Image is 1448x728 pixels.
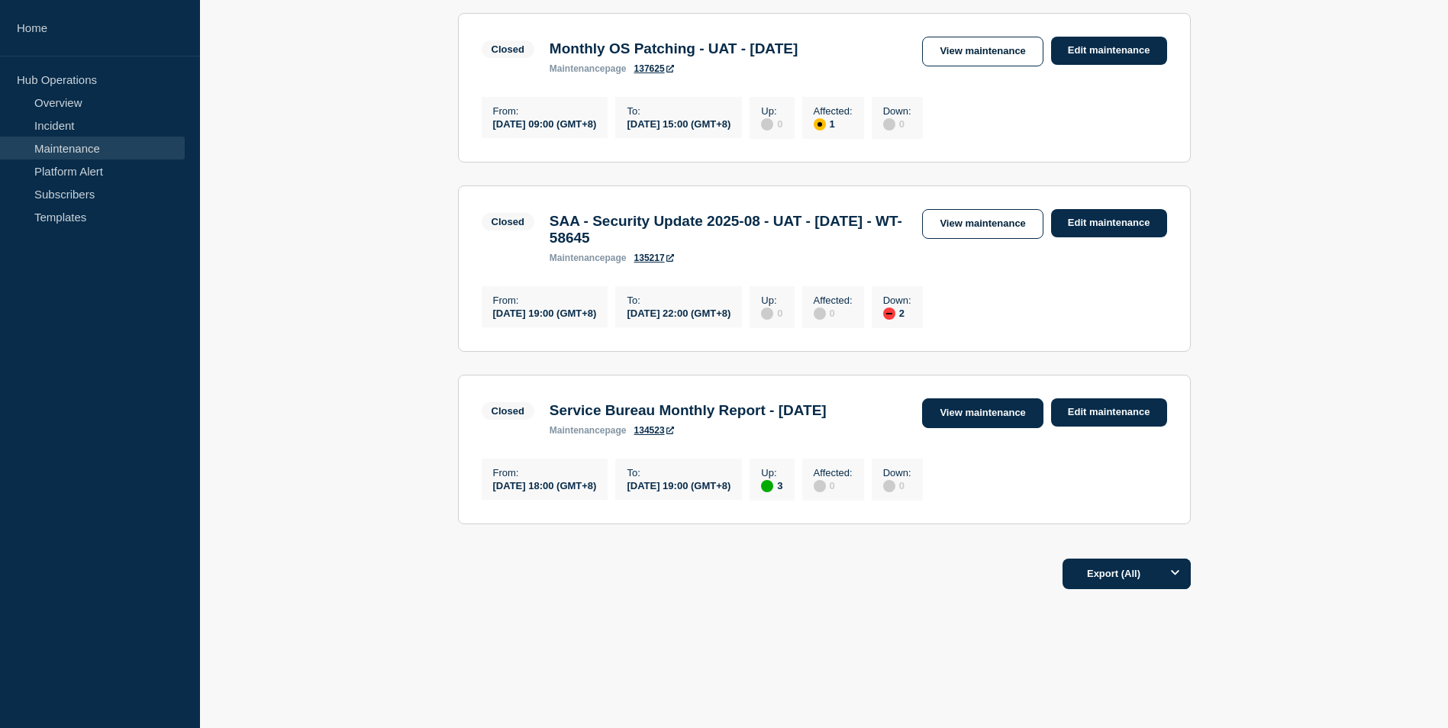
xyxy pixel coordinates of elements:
[883,117,911,130] div: 0
[550,253,605,263] span: maintenance
[922,209,1043,239] a: View maintenance
[814,308,826,320] div: disabled
[492,43,524,55] div: Closed
[550,63,605,74] span: maintenance
[1063,559,1191,589] button: Export (All)
[761,478,782,492] div: 3
[761,295,782,306] p: Up :
[627,467,730,478] p: To :
[627,478,730,491] div: [DATE] 19:00 (GMT+8)
[493,117,597,130] div: [DATE] 09:00 (GMT+8)
[550,425,605,436] span: maintenance
[883,480,895,492] div: disabled
[922,37,1043,66] a: View maintenance
[492,216,524,227] div: Closed
[627,295,730,306] p: To :
[922,398,1043,428] a: View maintenance
[814,295,853,306] p: Affected :
[814,478,853,492] div: 0
[492,405,524,417] div: Closed
[761,105,782,117] p: Up :
[883,306,911,320] div: 2
[634,253,674,263] a: 135217
[634,425,674,436] a: 134523
[634,63,674,74] a: 137625
[883,105,911,117] p: Down :
[493,306,597,319] div: [DATE] 19:00 (GMT+8)
[883,478,911,492] div: 0
[814,105,853,117] p: Affected :
[761,118,773,130] div: disabled
[761,117,782,130] div: 0
[493,295,597,306] p: From :
[883,295,911,306] p: Down :
[493,478,597,491] div: [DATE] 18:00 (GMT+8)
[550,402,827,419] h3: Service Bureau Monthly Report - [DATE]
[761,306,782,320] div: 0
[550,425,627,436] p: page
[883,308,895,320] div: down
[761,308,773,320] div: disabled
[883,118,895,130] div: disabled
[883,467,911,478] p: Down :
[550,213,908,246] h3: SAA - Security Update 2025-08 - UAT - [DATE] - WT-58645
[814,306,853,320] div: 0
[550,63,627,74] p: page
[1051,398,1167,427] a: Edit maintenance
[1160,559,1191,589] button: Options
[627,306,730,319] div: [DATE] 22:00 (GMT+8)
[627,105,730,117] p: To :
[814,480,826,492] div: disabled
[493,105,597,117] p: From :
[761,467,782,478] p: Up :
[761,480,773,492] div: up
[627,117,730,130] div: [DATE] 15:00 (GMT+8)
[1051,37,1167,65] a: Edit maintenance
[493,467,597,478] p: From :
[814,118,826,130] div: affected
[550,253,627,263] p: page
[1051,209,1167,237] a: Edit maintenance
[814,117,853,130] div: 1
[814,467,853,478] p: Affected :
[550,40,798,57] h3: Monthly OS Patching - UAT - [DATE]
